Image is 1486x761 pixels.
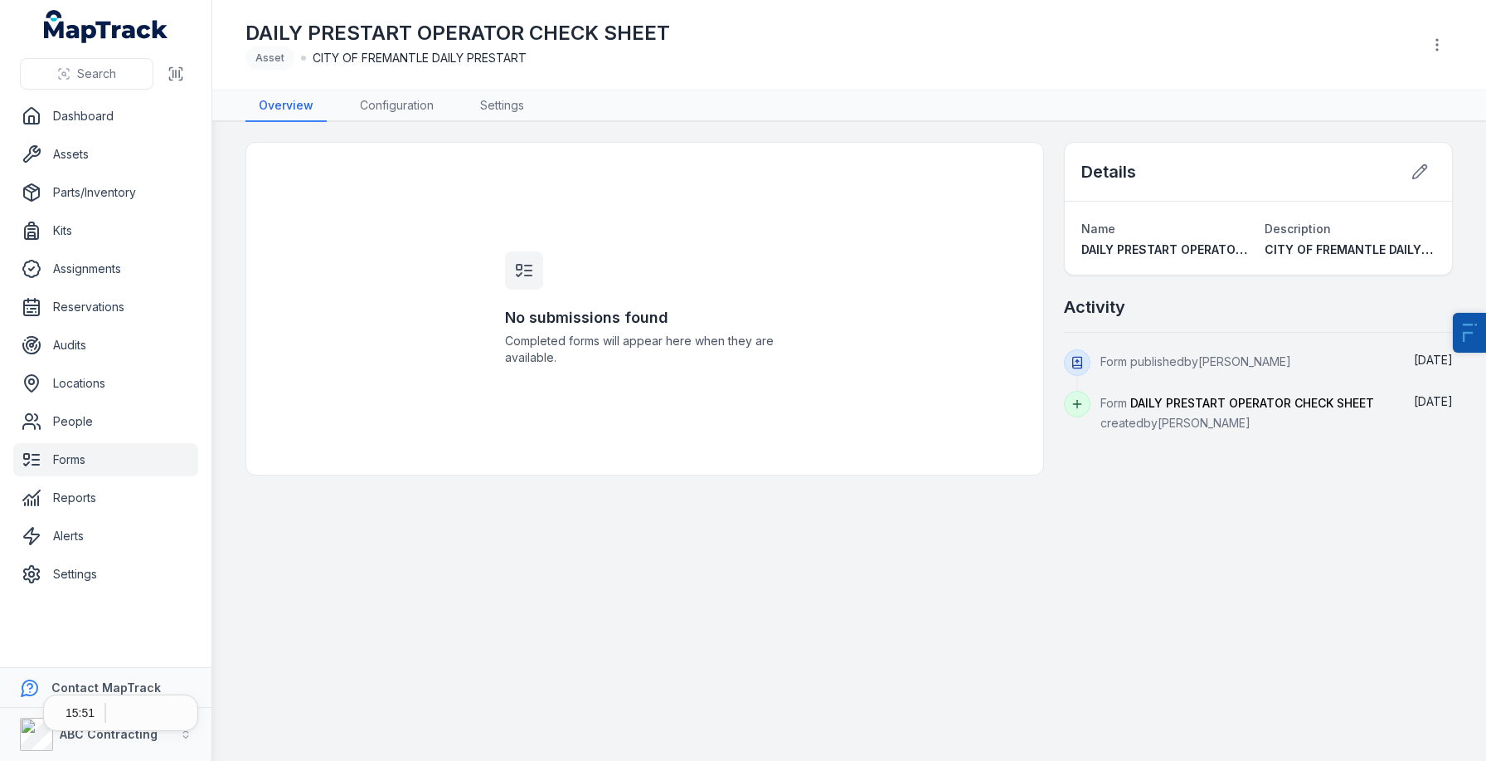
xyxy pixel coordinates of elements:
[13,405,198,438] a: People
[13,443,198,476] a: Forms
[505,306,784,329] h3: No submissions found
[245,90,327,122] a: Overview
[13,558,198,591] a: Settings
[13,290,198,324] a: Reservations
[1064,295,1125,319] h2: Activity
[347,90,447,122] a: Configuration
[467,90,537,122] a: Settings
[13,100,198,133] a: Dashboard
[1414,353,1453,367] span: [DATE]
[1081,222,1115,236] span: Name
[1100,396,1374,430] span: Form created by [PERSON_NAME]
[1081,242,1329,256] span: DAILY PRESTART OPERATOR CHECK SHEET
[1414,394,1453,408] span: [DATE]
[77,66,116,82] span: Search
[505,333,784,366] span: Completed forms will appear here when they are available.
[44,10,168,43] a: MapTrack
[20,58,153,90] button: Search
[13,520,198,553] a: Alerts
[13,176,198,209] a: Parts/Inventory
[245,20,670,46] h1: DAILY PRESTART OPERATOR CHECK SHEET
[1265,222,1331,236] span: Description
[13,329,198,362] a: Audits
[1414,353,1453,367] time: 17/09/2025, 11:33:29 am
[51,681,161,695] strong: Contact MapTrack
[1130,396,1374,410] span: DAILY PRESTART OPERATOR CHECK SHEET
[245,46,294,70] div: Asset
[60,727,158,741] strong: ABC Contracting
[1081,160,1136,183] h2: Details
[13,214,198,247] a: Kits
[13,367,198,400] a: Locations
[1414,394,1453,408] time: 17/09/2025, 11:25:51 am
[313,50,527,66] span: CITY OF FREMANTLE DAILY PRESTART
[13,138,198,171] a: Assets
[13,252,198,285] a: Assignments
[13,481,198,515] a: Reports
[1265,242,1485,256] span: CITY OF FREMANTLE DAILY PRESTART
[1100,354,1291,368] span: Form published by [PERSON_NAME]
